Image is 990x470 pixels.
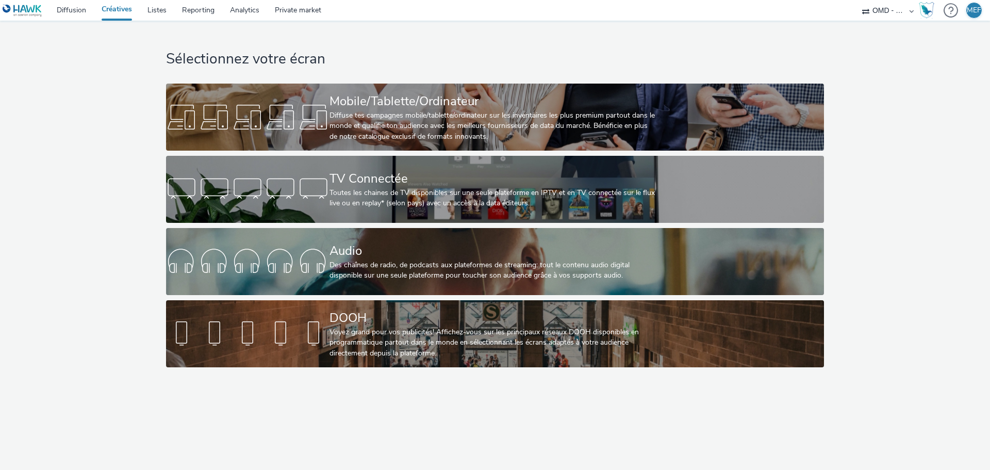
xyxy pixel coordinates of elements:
[166,228,823,295] a: AudioDes chaînes de radio, de podcasts aux plateformes de streaming: tout le contenu audio digita...
[967,3,981,18] div: MEF
[329,110,656,142] div: Diffuse tes campagnes mobile/tablette/ordinateur sur les inventaires les plus premium partout dan...
[919,2,934,19] img: Hawk Academy
[919,2,938,19] a: Hawk Academy
[329,260,656,281] div: Des chaînes de radio, de podcasts aux plateformes de streaming: tout le contenu audio digital dis...
[166,84,823,151] a: Mobile/Tablette/OrdinateurDiffuse tes campagnes mobile/tablette/ordinateur sur les inventaires le...
[329,170,656,188] div: TV Connectée
[166,156,823,223] a: TV ConnectéeToutes les chaines de TV disponibles sur une seule plateforme en IPTV et en TV connec...
[329,92,656,110] div: Mobile/Tablette/Ordinateur
[329,327,656,359] div: Voyez grand pour vos publicités! Affichez-vous sur les principaux réseaux DOOH disponibles en pro...
[329,242,656,260] div: Audio
[329,188,656,209] div: Toutes les chaines de TV disponibles sur une seule plateforme en IPTV et en TV connectée sur le f...
[329,309,656,327] div: DOOH
[3,4,42,17] img: undefined Logo
[166,50,823,69] h1: Sélectionnez votre écran
[166,300,823,367] a: DOOHVoyez grand pour vos publicités! Affichez-vous sur les principaux réseaux DOOH disponibles en...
